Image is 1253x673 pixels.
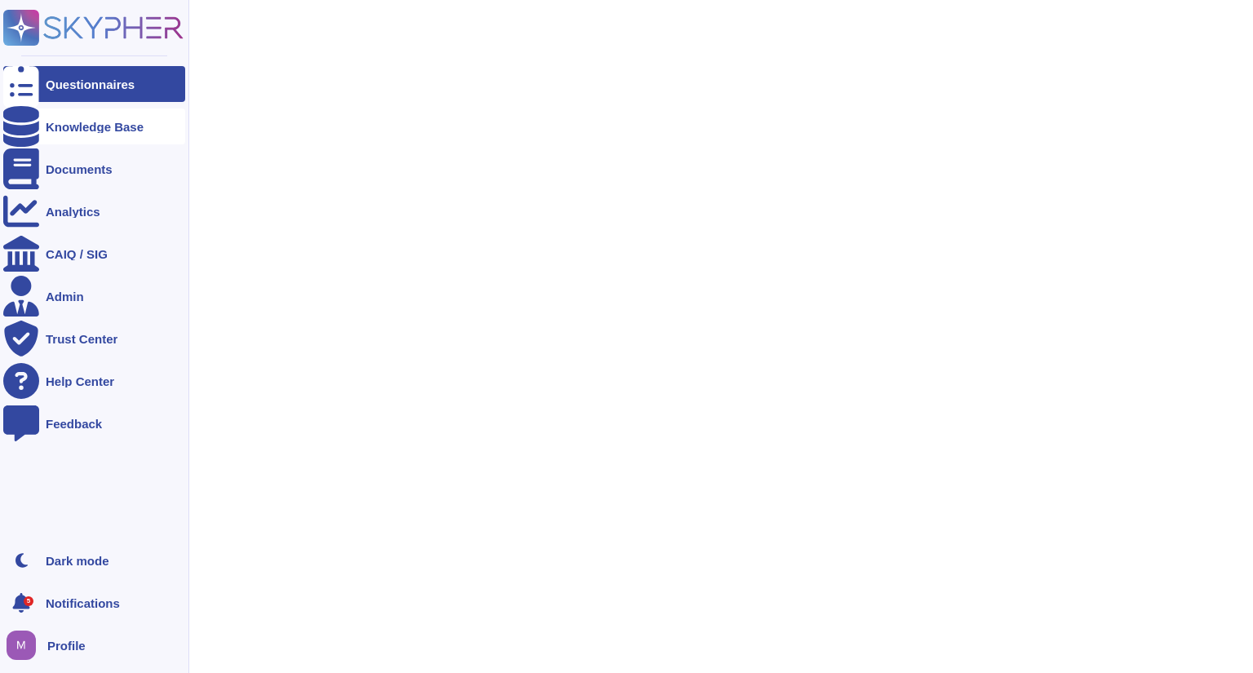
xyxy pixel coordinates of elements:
img: user [7,631,36,660]
div: Questionnaires [46,78,135,91]
button: user [3,627,47,663]
div: Knowledge Base [46,121,144,133]
a: Documents [3,151,185,187]
a: Questionnaires [3,66,185,102]
a: Knowledge Base [3,108,185,144]
div: 5 [24,596,33,606]
a: Admin [3,278,185,314]
div: Documents [46,163,113,175]
div: Trust Center [46,333,117,345]
a: CAIQ / SIG [3,236,185,272]
div: Analytics [46,206,100,218]
div: Feedback [46,418,102,430]
a: Feedback [3,405,185,441]
div: Help Center [46,375,114,387]
a: Trust Center [3,321,185,356]
span: Notifications [46,597,120,609]
div: CAIQ / SIG [46,248,108,260]
a: Analytics [3,193,185,229]
div: Admin [46,290,84,303]
a: Help Center [3,363,185,399]
div: Dark mode [46,555,109,567]
span: Profile [47,640,86,652]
